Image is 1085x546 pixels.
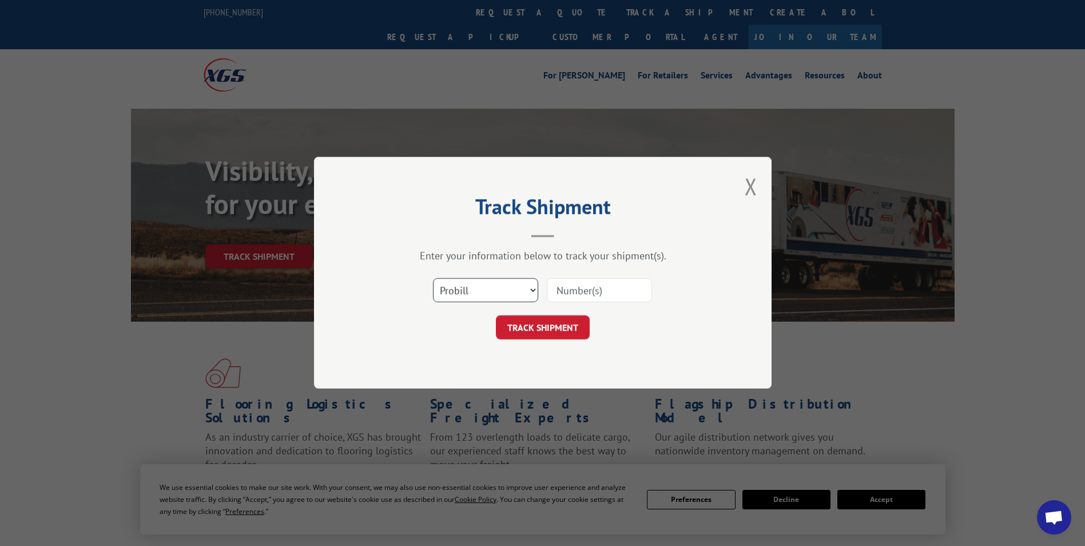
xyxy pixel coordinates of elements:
input: Number(s) [547,279,652,303]
button: TRACK SHIPMENT [496,316,590,340]
button: Close modal [745,171,757,201]
div: Open chat [1037,500,1071,535]
div: Enter your information below to track your shipment(s). [371,250,714,263]
h2: Track Shipment [371,199,714,220]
